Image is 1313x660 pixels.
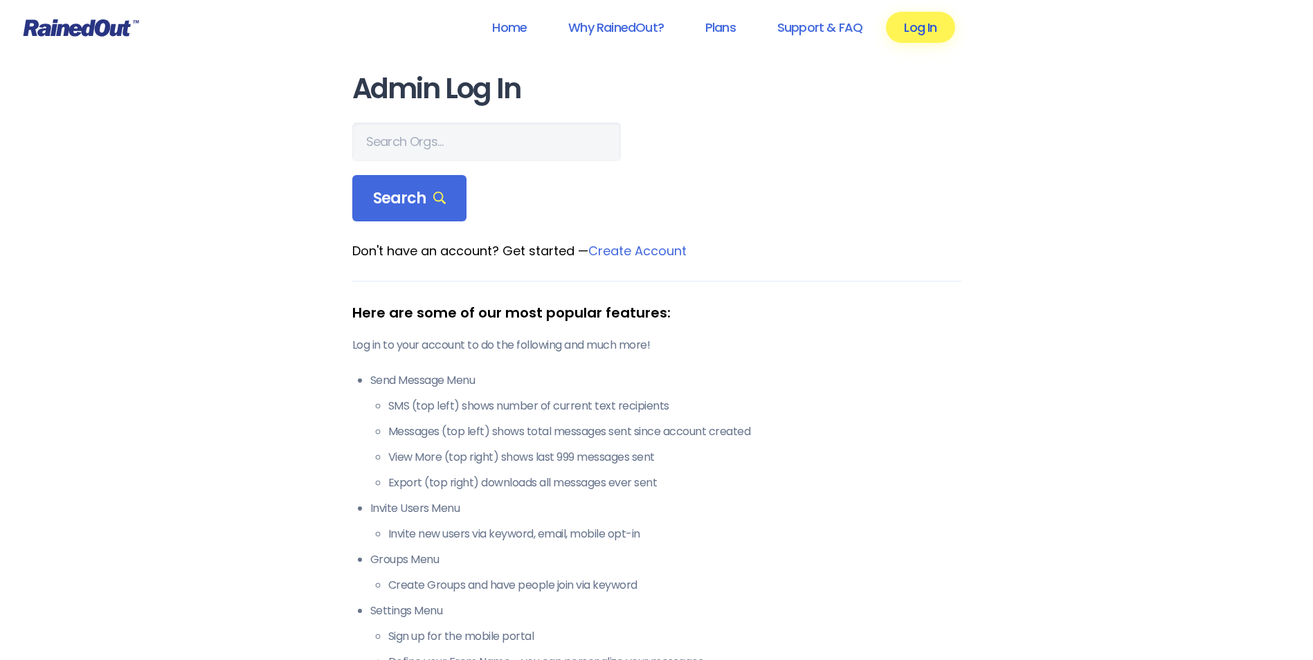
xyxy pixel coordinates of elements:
div: Here are some of our most popular features: [352,302,961,323]
a: Create Account [588,242,687,259]
h1: Admin Log In [352,73,961,104]
span: Search [373,189,446,208]
a: Why RainedOut? [550,12,682,43]
div: Search [352,175,467,222]
li: Create Groups and have people join via keyword [388,577,961,594]
input: Search Orgs… [352,122,621,161]
a: Support & FAQ [759,12,880,43]
li: Invite Users Menu [370,500,961,542]
a: Log In [886,12,954,43]
li: Sign up for the mobile portal [388,628,961,645]
li: Groups Menu [370,551,961,594]
a: Home [474,12,545,43]
li: Invite new users via keyword, email, mobile opt-in [388,526,961,542]
p: Log in to your account to do the following and much more! [352,337,961,354]
li: Export (top right) downloads all messages ever sent [388,475,961,491]
li: Messages (top left) shows total messages sent since account created [388,423,961,440]
a: Plans [687,12,754,43]
li: View More (top right) shows last 999 messages sent [388,449,961,466]
li: SMS (top left) shows number of current text recipients [388,398,961,414]
li: Send Message Menu [370,372,961,491]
